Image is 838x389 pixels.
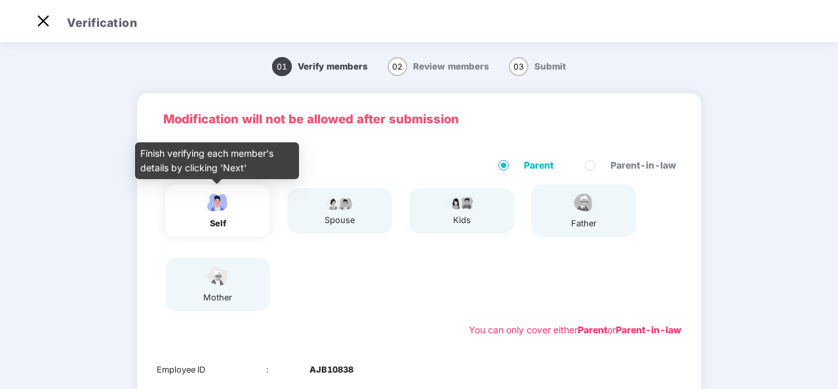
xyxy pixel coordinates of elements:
[135,142,299,179] div: Finish verifying each member's details by clicking 'Next'
[201,191,234,214] img: svg+xml;base64,PHN2ZyBpZD0iRW1wbG95ZWVfbWFsZSIgeG1sbnM9Imh0dHA6Ly93d3cudzMub3JnLzIwMDAvc3ZnIiB3aW...
[298,61,368,72] span: Verify members
[469,323,681,337] div: You can only cover either or
[163,110,675,129] p: Modification will not be allowed after submission
[445,195,478,211] img: svg+xml;base64,PHN2ZyB4bWxucz0iaHR0cDovL3d3dy53My5vcmcvMjAwMC9zdmciIHdpZHRoPSI3OS4wMzciIGhlaWdodD...
[567,191,600,214] img: svg+xml;base64,PHN2ZyBpZD0iRmF0aGVyX2ljb24iIHhtbG5zPSJodHRwOi8vd3d3LnczLm9yZy8yMDAwL3N2ZyIgeG1sbn...
[534,61,566,72] span: Submit
[323,214,356,227] div: spouse
[272,57,292,76] span: 01
[605,158,681,173] span: Parent-in-law
[323,195,356,211] img: svg+xml;base64,PHN2ZyB4bWxucz0iaHR0cDovL3d3dy53My5vcmcvMjAwMC9zdmciIHdpZHRoPSI5Ny44OTciIGhlaWdodD...
[567,217,600,230] div: father
[509,57,529,76] span: 03
[413,61,489,72] span: Review members
[309,363,353,377] b: AJB10838
[266,363,310,377] div: :
[616,324,681,335] b: Parent-in-law
[388,57,407,76] span: 02
[445,214,478,227] div: kids
[157,363,266,377] div: Employee ID
[201,291,234,304] div: mother
[201,217,234,230] div: self
[201,264,234,287] img: svg+xml;base64,PHN2ZyB4bWxucz0iaHR0cDovL3d3dy53My5vcmcvMjAwMC9zdmciIHdpZHRoPSI1NCIgaGVpZ2h0PSIzOC...
[578,324,607,335] b: Parent
[519,158,559,173] span: Parent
